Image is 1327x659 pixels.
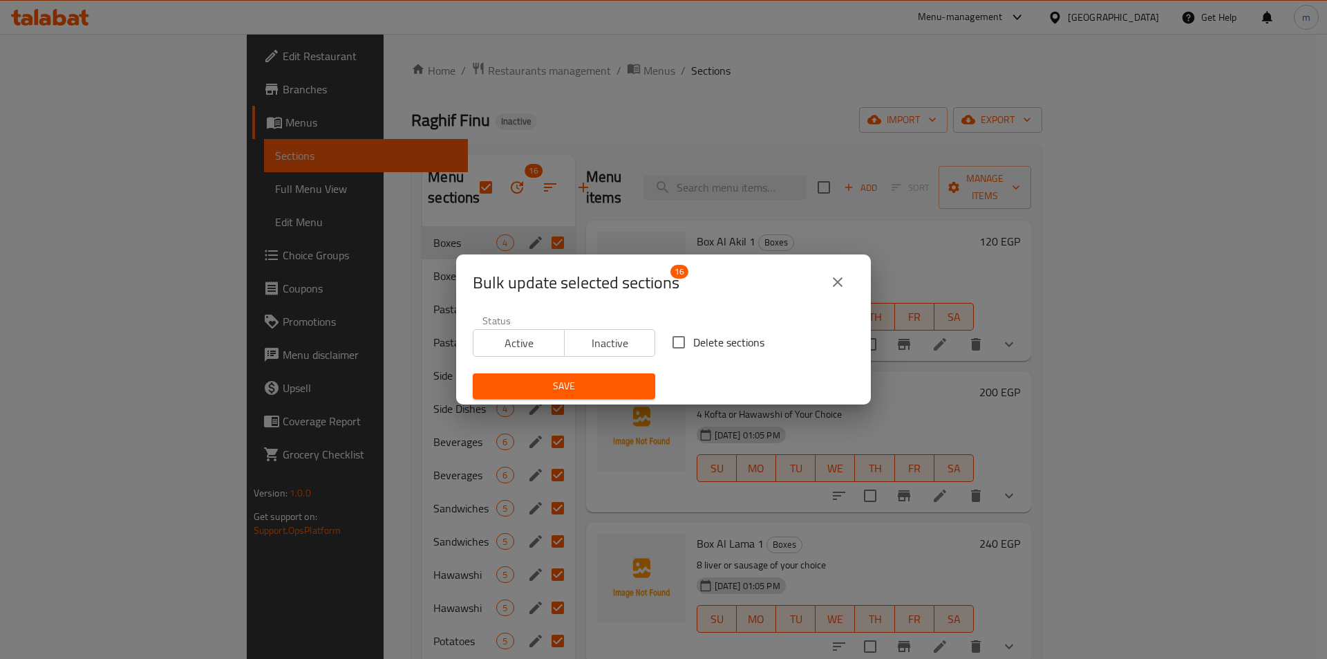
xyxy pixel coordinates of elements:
button: Save [473,373,655,399]
button: Inactive [564,329,656,357]
span: Save [484,378,644,395]
button: close [821,266,854,299]
span: Inactive [570,333,650,353]
button: Active [473,329,565,357]
span: Selected section count [473,272,679,294]
span: Delete sections [693,334,764,351]
span: Active [479,333,559,353]
span: 16 [670,265,688,279]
